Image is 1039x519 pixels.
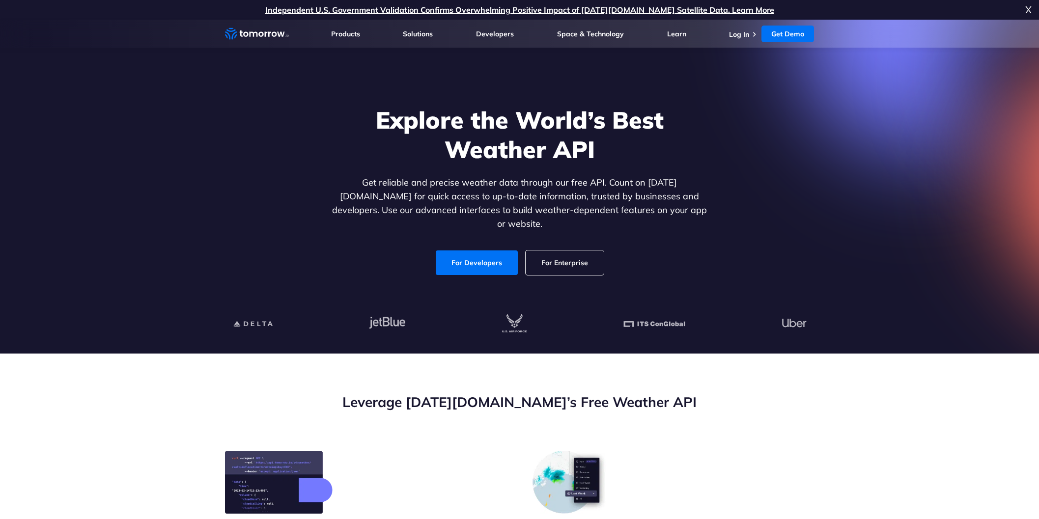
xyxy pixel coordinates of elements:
[729,30,749,39] a: Log In
[557,29,624,38] a: Space & Technology
[265,5,774,15] a: Independent U.S. Government Validation Confirms Overwhelming Positive Impact of [DATE][DOMAIN_NAM...
[761,26,814,42] a: Get Demo
[476,29,514,38] a: Developers
[330,105,709,164] h1: Explore the World’s Best Weather API
[225,27,289,41] a: Home link
[436,250,518,275] a: For Developers
[526,250,604,275] a: For Enterprise
[330,176,709,231] p: Get reliable and precise weather data through our free API. Count on [DATE][DOMAIN_NAME] for quic...
[225,393,814,411] h2: Leverage [DATE][DOMAIN_NAME]’s Free Weather API
[403,29,433,38] a: Solutions
[667,29,686,38] a: Learn
[331,29,360,38] a: Products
